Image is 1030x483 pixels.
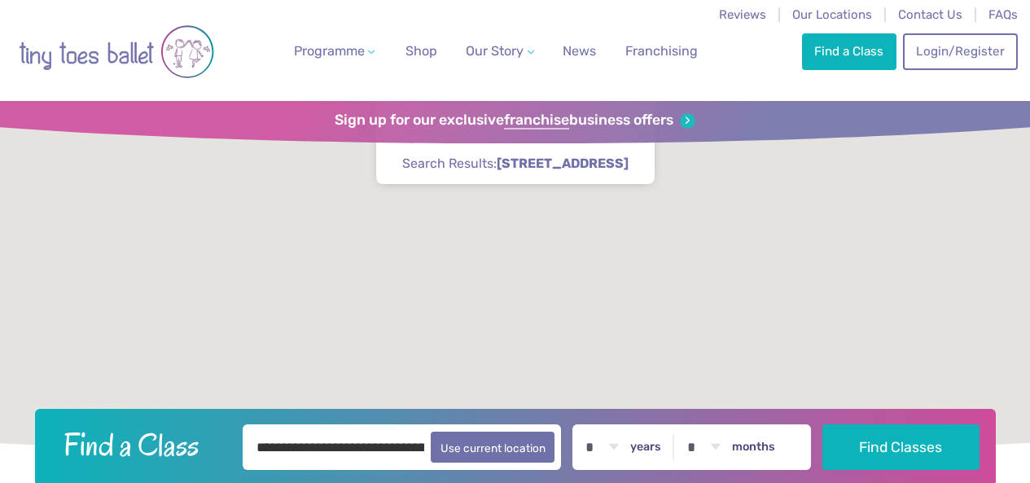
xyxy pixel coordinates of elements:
a: Shop [399,35,444,68]
label: years [630,440,661,454]
a: Programme [287,35,382,68]
span: News [563,43,596,59]
span: Shop [405,43,437,59]
a: Sign up for our exclusivefranchisebusiness offers [335,112,695,130]
a: Contact Us [898,7,962,22]
button: Find Classes [822,424,980,470]
strong: [STREET_ADDRESS] [497,156,629,171]
a: FAQs [988,7,1018,22]
a: Our Locations [792,7,872,22]
img: tiny toes ballet [19,11,214,93]
h2: Find a Class [50,424,231,465]
a: Our Story [459,35,541,68]
strong: franchise [504,112,569,130]
span: Our Story [466,43,524,59]
span: Franchising [625,43,698,59]
a: Find a Class [802,33,896,69]
a: Franchising [619,35,704,68]
span: Programme [294,43,365,59]
button: Use current location [431,432,555,463]
a: Reviews [719,7,766,22]
a: News [556,35,603,68]
a: Login/Register [903,33,1017,69]
label: months [732,440,775,454]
